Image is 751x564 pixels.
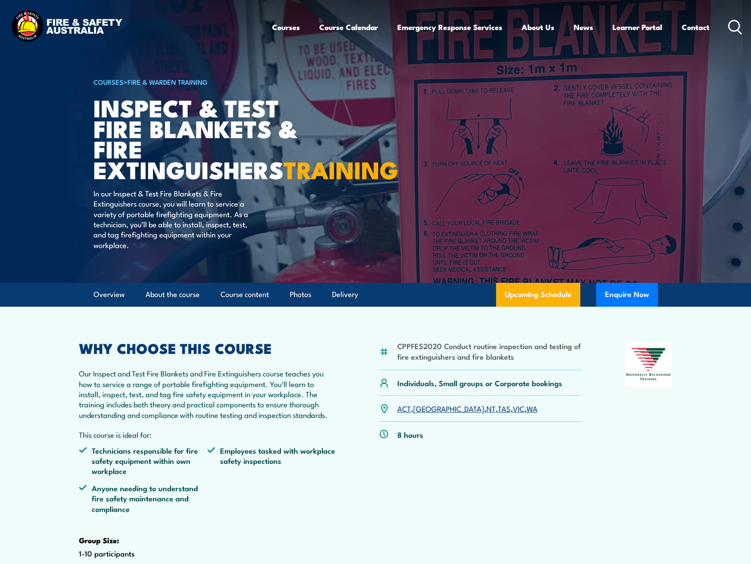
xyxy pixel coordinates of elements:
[397,403,538,414] p: , , , , ,
[207,445,336,476] li: Employees tasked with workplace safety inspections
[284,150,398,187] strong: TRAINING
[93,188,254,250] p: In our Inspect & Test Fire Blankets & Fire Extinguishers course, you will learn to service a vari...
[93,76,311,87] h6: >
[79,368,336,420] p: Our Inspect and Test Fire Blankets and Fire Extinguishers course teaches you how to service a ran...
[397,341,582,361] li: CPPFES2020 Conduct routine inspection and testing of fire extinguishers and fire blankets
[596,283,658,307] button: Enquire Now
[613,15,662,39] a: Learner Portal
[290,283,311,306] a: Photos
[522,15,554,39] a: About Us
[486,403,496,414] a: NT
[79,483,208,514] li: Anyone needing to understand fire safety maintenance and compliance
[498,403,511,414] a: TAS
[527,403,538,414] a: WA
[496,283,580,307] a: Upcoming Schedule
[574,15,593,39] a: News
[682,15,710,39] a: Contact
[513,403,524,414] a: VIC
[79,534,119,546] strong: Group Size:
[397,15,502,39] a: Emergency Response Services
[93,97,311,180] h1: Inspect & Test Fire Blankets & Fire Extinguishers
[397,378,562,388] p: Individuals, Small groups or Corporate bookings
[146,283,200,306] a: About the course
[220,283,269,306] a: Course content
[79,342,336,354] h2: WHY CHOOSE THIS COURSE
[79,429,336,440] p: This course is ideal for:
[397,403,411,414] a: ACT
[272,15,300,39] a: Courses
[413,403,484,414] a: [GEOGRAPHIC_DATA]
[127,77,208,86] a: Fire & Warden Training
[93,77,123,86] a: COURSES
[332,283,358,306] a: Delivery
[397,429,423,440] p: 8 hours
[79,445,208,476] li: Technicians responsible for fire safety equipment within own workplace
[93,283,125,306] a: Overview
[319,15,378,39] a: Course Calendar
[625,342,673,387] img: Nationally Recognised Training logo.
